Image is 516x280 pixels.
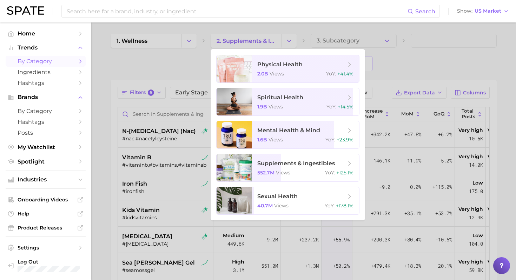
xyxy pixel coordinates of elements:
a: Posts [6,127,86,138]
span: Search [415,8,435,15]
span: views [276,169,290,176]
span: sexual health [257,193,298,200]
a: Help [6,208,86,219]
span: +41.4% [337,71,353,77]
span: +125.1% [336,169,353,176]
span: Settings [18,245,74,251]
span: Onboarding Videos [18,196,74,203]
span: Product Releases [18,225,74,231]
span: views [270,71,284,77]
span: Hashtags [18,80,74,86]
span: YoY : [326,71,336,77]
span: My Watchlist [18,144,74,151]
button: ShowUS Market [455,7,511,16]
span: Show [457,9,472,13]
span: +23.9% [337,136,353,143]
span: by Category [18,108,74,114]
a: Onboarding Videos [6,194,86,205]
span: Help [18,211,74,217]
a: Spotlight [6,156,86,167]
span: views [274,202,289,209]
a: Hashtags [6,116,86,127]
a: My Watchlist [6,142,86,153]
a: Ingredients [6,67,86,78]
span: Hashtags [18,119,74,125]
a: Log out. Currently logged in with e-mail mweisbaum@dotdashmdp.com. [6,256,86,274]
span: YoY : [326,104,336,110]
a: Settings [6,242,86,253]
span: views [269,136,283,143]
span: 2.0b [257,71,268,77]
span: supplements & ingestibles [257,160,335,167]
span: Brands [18,94,74,100]
span: +14.5% [338,104,353,110]
span: mental health & mind [257,127,320,134]
ul: Change Category [211,49,365,220]
span: YoY : [325,136,335,143]
span: Trends [18,45,74,51]
span: spiritual health [257,94,303,101]
a: Product Releases [6,222,86,233]
span: Ingredients [18,69,74,75]
button: Trends [6,42,86,53]
span: 1.9b [257,104,267,110]
button: Brands [6,92,86,102]
span: US Market [475,9,501,13]
span: views [269,104,283,110]
span: Home [18,30,74,37]
span: 1.6b [257,136,267,143]
span: physical health [257,61,303,68]
a: Home [6,28,86,39]
span: +178.1% [336,202,353,209]
span: Spotlight [18,158,74,165]
span: YoY : [325,169,335,176]
span: 552.7m [257,169,274,176]
a: Hashtags [6,78,86,88]
span: YoY : [325,202,335,209]
input: Search here for a brand, industry, or ingredient [66,5,408,17]
button: Industries [6,174,86,185]
span: by Category [18,58,74,65]
span: Posts [18,129,74,136]
img: SPATE [7,6,44,15]
span: Log Out [18,259,98,265]
span: Industries [18,176,74,183]
span: 40.7m [257,202,273,209]
a: by Category [6,56,86,67]
a: by Category [6,106,86,116]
